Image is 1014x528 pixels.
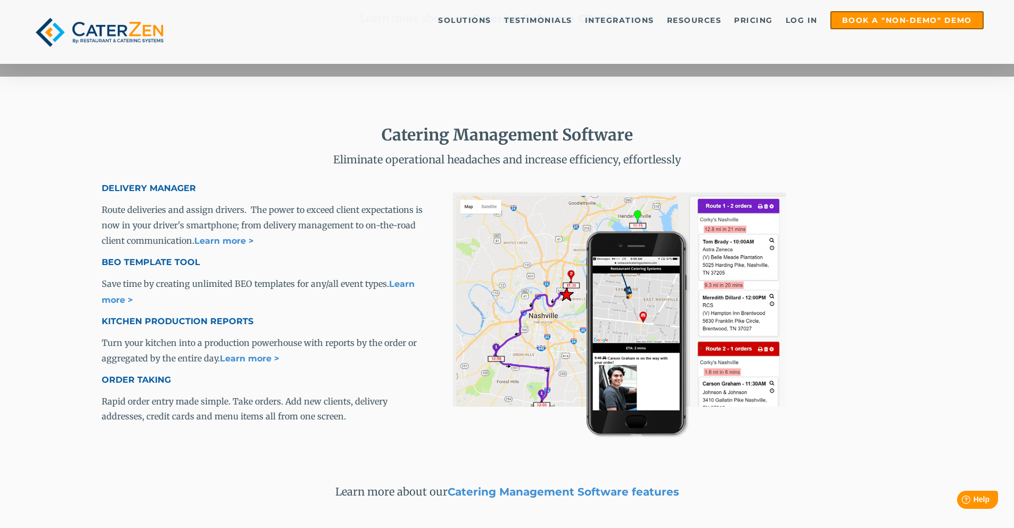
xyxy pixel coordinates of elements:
[102,257,200,267] strong: BEO TEMPLATE TOOL
[102,375,171,385] span: ORDER TAKING
[194,236,254,246] a: Learn more >
[102,183,196,193] span: DELIVERY MANAGER
[335,485,679,498] span: Learn more about our
[448,485,679,498] a: Catering Management Software features
[433,12,497,28] a: Solutions
[499,12,578,28] a: Testimonials
[30,11,169,53] img: caterzen
[102,278,415,305] span: Save time by creating unlimited BEO templates for any/all event types.
[729,12,778,28] a: Pricing
[919,486,1002,516] iframe: Help widget launcher
[780,12,823,28] a: Log in
[382,125,633,145] span: Catering Management Software
[193,11,984,29] div: Navigation Menu
[448,184,793,440] img: bbq-delivery-software
[102,316,253,326] span: KITCHEN PRODUCTION REPORTS
[662,12,727,28] a: Resources
[220,353,279,364] a: Learn more >
[580,12,659,28] a: Integrations
[830,11,984,29] a: Book a "Non-Demo" Demo
[102,202,427,249] p: Route deliveries and assign drivers. The power to exceed client expectations is now in your drive...
[333,153,681,166] span: Eliminate operational headaches and increase efficiency, effortlessly
[102,279,415,305] a: Learn more >
[102,337,417,364] span: Turn your kitchen into a production powerhouse with reports by the order or aggregated by the ent...
[102,394,427,425] p: Rapid order entry made simple. Take orders. Add new clients, delivery addresses, credit cards and...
